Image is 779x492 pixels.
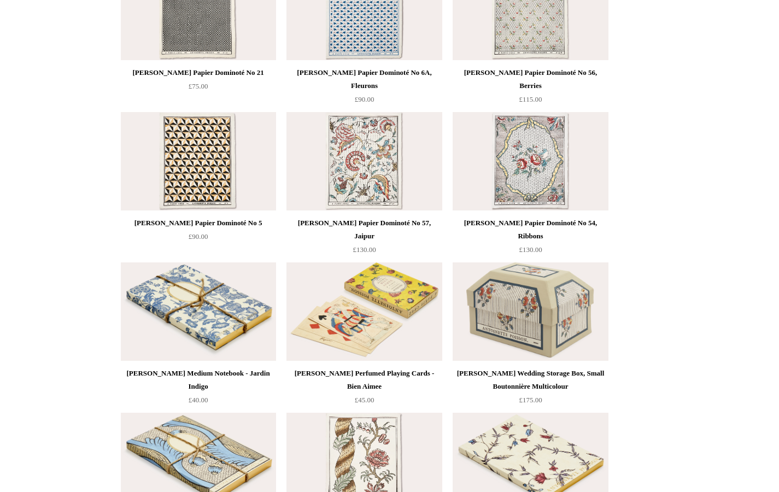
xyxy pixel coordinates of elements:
span: £75.00 [189,82,208,90]
img: Antoinette Poisson Papier Dominoté No 57, Jaipur [286,112,442,210]
a: [PERSON_NAME] Papier Dominoté No 21 £75.00 [121,66,276,111]
span: £175.00 [519,396,542,404]
span: £130.00 [519,245,542,254]
span: £40.00 [189,396,208,404]
a: [PERSON_NAME] Papier Dominoté No 56, Berries £115.00 [453,66,608,111]
a: Antoinette Poisson Wedding Storage Box, Small Boutonnière Multicolour Antoinette Poisson Wedding ... [453,262,608,361]
div: [PERSON_NAME] Papier Dominoté No 6A, Fleurons [289,66,439,92]
span: £115.00 [519,95,542,103]
img: Antoinette Poisson Medium Notebook - Jardin Indigo [121,262,276,361]
img: Antoinette Poisson Perfumed Playing Cards - Bien Aimee [286,262,442,361]
a: [PERSON_NAME] Wedding Storage Box, Small Boutonnière Multicolour £175.00 [453,367,608,412]
a: Antoinette Poisson Medium Notebook - Jardin Indigo Antoinette Poisson Medium Notebook - Jardin In... [121,262,276,361]
a: Antoinette Poisson Papier Dominoté No 5 Antoinette Poisson Papier Dominoté No 5 [121,112,276,210]
span: £90.00 [189,232,208,241]
img: Antoinette Poisson Papier Dominoté No 54, Ribbons [453,112,608,210]
div: [PERSON_NAME] Wedding Storage Box, Small Boutonnière Multicolour [455,367,605,393]
a: [PERSON_NAME] Papier Dominoté No 6A, Fleurons £90.00 [286,66,442,111]
img: Antoinette Poisson Papier Dominoté No 5 [121,112,276,210]
div: [PERSON_NAME] Papier Dominoté No 57, Jaipur [289,216,439,243]
div: [PERSON_NAME] Medium Notebook - Jardin Indigo [124,367,273,393]
div: [PERSON_NAME] Perfumed Playing Cards - Bien Aimee [289,367,439,393]
span: £130.00 [353,245,376,254]
img: Antoinette Poisson Wedding Storage Box, Small Boutonnière Multicolour [453,262,608,361]
a: [PERSON_NAME] Medium Notebook - Jardin Indigo £40.00 [121,367,276,412]
div: [PERSON_NAME] Papier Dominoté No 5 [124,216,273,230]
a: Antoinette Poisson Papier Dominoté No 57, Jaipur Antoinette Poisson Papier Dominoté No 57, Jaipur [286,112,442,210]
div: [PERSON_NAME] Papier Dominoté No 54, Ribbons [455,216,605,243]
a: [PERSON_NAME] Perfumed Playing Cards - Bien Aimee £45.00 [286,367,442,412]
a: [PERSON_NAME] Papier Dominoté No 57, Jaipur £130.00 [286,216,442,261]
span: £90.00 [355,95,374,103]
a: [PERSON_NAME] Papier Dominoté No 54, Ribbons £130.00 [453,216,608,261]
div: [PERSON_NAME] Papier Dominoté No 56, Berries [455,66,605,92]
div: [PERSON_NAME] Papier Dominoté No 21 [124,66,273,79]
a: Antoinette Poisson Perfumed Playing Cards - Bien Aimee Antoinette Poisson Perfumed Playing Cards ... [286,262,442,361]
span: £45.00 [355,396,374,404]
a: Antoinette Poisson Papier Dominoté No 54, Ribbons Antoinette Poisson Papier Dominoté No 54, Ribbons [453,112,608,210]
a: [PERSON_NAME] Papier Dominoté No 5 £90.00 [121,216,276,261]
